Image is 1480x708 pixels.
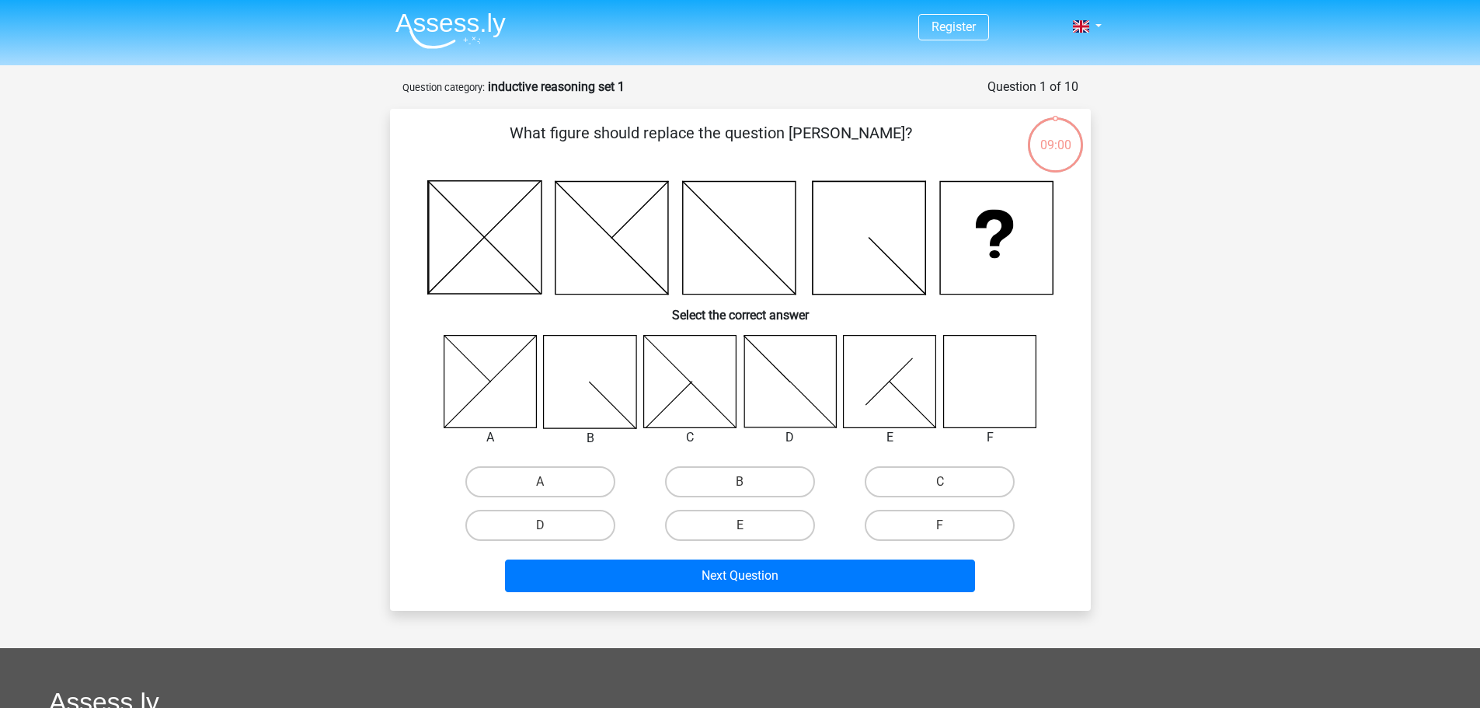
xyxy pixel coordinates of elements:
[865,510,1015,541] label: F
[632,428,749,447] div: C
[465,466,615,497] label: A
[932,428,1049,447] div: F
[395,12,506,49] img: Assessly
[465,510,615,541] label: D
[488,79,625,94] strong: inductive reasoning set 1
[415,295,1066,323] h6: Select the correct answer
[402,82,485,93] small: Question category:
[665,466,815,497] label: B
[531,429,649,448] div: B
[1026,116,1085,155] div: 09:00
[665,510,815,541] label: E
[505,560,975,592] button: Next Question
[732,428,849,447] div: D
[831,428,949,447] div: E
[865,466,1015,497] label: C
[932,19,976,34] a: Register
[987,78,1078,96] div: Question 1 of 10
[415,121,1008,168] p: What figure should replace the question [PERSON_NAME]?
[432,428,549,447] div: A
